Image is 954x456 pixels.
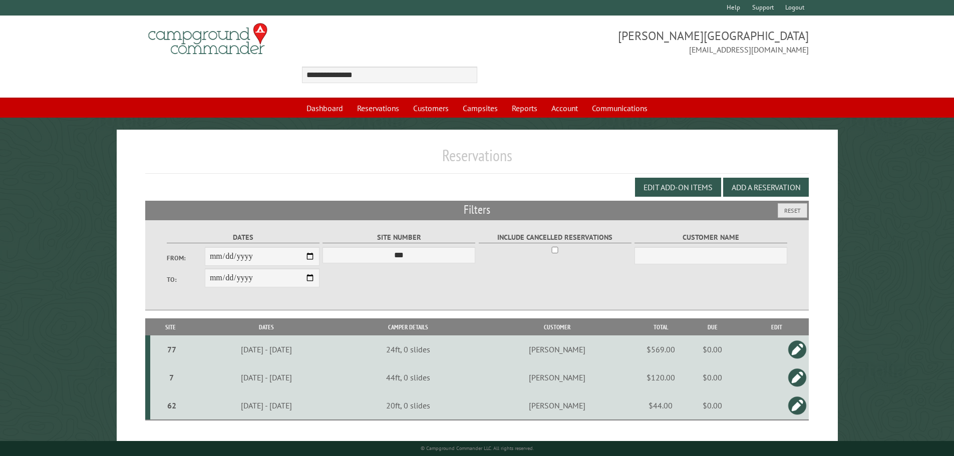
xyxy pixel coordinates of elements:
a: Dashboard [300,99,349,118]
td: [PERSON_NAME] [474,335,641,363]
th: Customer [474,318,641,336]
th: Site [150,318,191,336]
label: Dates [167,232,320,243]
td: 20ft, 0 slides [342,391,474,420]
h1: Reservations [145,146,809,173]
td: $44.00 [641,391,681,420]
a: Reservations [351,99,405,118]
div: [DATE] - [DATE] [192,400,341,410]
label: Include Cancelled Reservations [479,232,631,243]
a: Campsites [457,99,504,118]
div: 7 [154,372,189,382]
a: Communications [586,99,654,118]
button: Reset [778,203,807,218]
div: 77 [154,344,189,354]
td: $569.00 [641,335,681,363]
th: Total [641,318,681,336]
h2: Filters [145,201,809,220]
div: [DATE] - [DATE] [192,344,341,354]
span: [PERSON_NAME][GEOGRAPHIC_DATA] [EMAIL_ADDRESS][DOMAIN_NAME] [477,28,809,56]
th: Dates [191,318,342,336]
label: To: [167,275,205,284]
td: 24ft, 0 slides [342,335,474,363]
td: $0.00 [681,391,744,420]
th: Due [681,318,744,336]
td: [PERSON_NAME] [474,363,641,391]
img: Campground Commander [145,20,270,59]
button: Add a Reservation [723,178,809,197]
small: © Campground Commander LLC. All rights reserved. [421,445,534,451]
label: Customer Name [634,232,787,243]
div: [DATE] - [DATE] [192,372,341,382]
label: Site Number [323,232,475,243]
label: From: [167,253,205,263]
td: [PERSON_NAME] [474,391,641,420]
th: Camper Details [342,318,474,336]
td: 44ft, 0 slides [342,363,474,391]
a: Account [545,99,584,118]
th: Edit [744,318,809,336]
td: $0.00 [681,335,744,363]
td: $120.00 [641,363,681,391]
a: Reports [506,99,543,118]
button: Edit Add-on Items [635,178,721,197]
div: 62 [154,400,189,410]
a: Customers [407,99,455,118]
td: $0.00 [681,363,744,391]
